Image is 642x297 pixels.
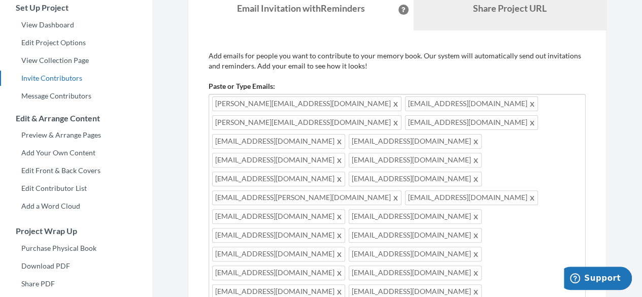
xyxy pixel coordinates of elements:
[1,226,152,236] h3: Project Wrap Up
[349,228,482,243] span: [EMAIL_ADDRESS][DOMAIN_NAME]
[1,114,152,123] h3: Edit & Arrange Content
[405,96,538,111] span: [EMAIL_ADDRESS][DOMAIN_NAME]
[209,81,275,91] label: Paste or Type Emails:
[473,3,547,14] b: Share Project URL
[349,172,482,186] span: [EMAIL_ADDRESS][DOMAIN_NAME]
[212,266,345,280] span: [EMAIL_ADDRESS][DOMAIN_NAME]
[405,190,538,205] span: [EMAIL_ADDRESS][DOMAIN_NAME]
[212,209,345,224] span: [EMAIL_ADDRESS][DOMAIN_NAME]
[212,190,401,205] span: [EMAIL_ADDRESS][PERSON_NAME][DOMAIN_NAME]
[564,267,632,292] iframe: Opens a widget where you can chat to one of our agents
[349,209,482,224] span: [EMAIL_ADDRESS][DOMAIN_NAME]
[209,51,586,71] p: Add emails for people you want to contribute to your memory book. Our system will automatically s...
[405,115,538,130] span: [EMAIL_ADDRESS][DOMAIN_NAME]
[349,247,482,261] span: [EMAIL_ADDRESS][DOMAIN_NAME]
[1,3,152,12] h3: Set Up Project
[349,266,482,280] span: [EMAIL_ADDRESS][DOMAIN_NAME]
[349,134,482,149] span: [EMAIL_ADDRESS][DOMAIN_NAME]
[237,3,365,14] strong: Email Invitation with Reminders
[212,153,345,168] span: [EMAIL_ADDRESS][DOMAIN_NAME]
[212,228,345,243] span: [EMAIL_ADDRESS][DOMAIN_NAME]
[212,172,345,186] span: [EMAIL_ADDRESS][DOMAIN_NAME]
[349,153,482,168] span: [EMAIL_ADDRESS][DOMAIN_NAME]
[212,115,401,130] span: [PERSON_NAME][EMAIL_ADDRESS][DOMAIN_NAME]
[212,134,345,149] span: [EMAIL_ADDRESS][DOMAIN_NAME]
[212,247,345,261] span: [EMAIL_ADDRESS][DOMAIN_NAME]
[212,96,401,111] span: [PERSON_NAME][EMAIL_ADDRESS][DOMAIN_NAME]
